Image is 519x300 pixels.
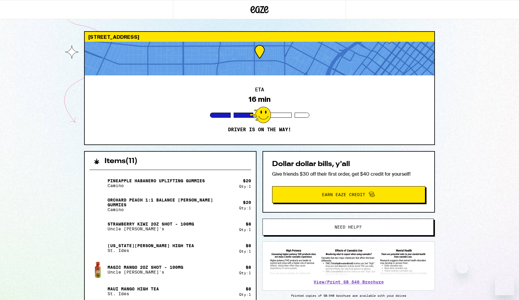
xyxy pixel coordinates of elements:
[108,207,234,212] p: Camino
[108,226,194,231] p: Uncle [PERSON_NAME]'s
[248,95,271,104] div: 16 min
[90,196,106,213] img: Orchard Peach 1:1 Balance Sours Gummies
[90,261,106,278] img: Magic Mango 2oz Shot - 100mg
[239,292,251,296] div: Qty: 1
[239,206,251,210] div: Qty: 1
[246,286,251,291] div: $ 8
[269,248,429,276] img: SB 540 Brochure preview
[335,225,362,229] span: Need help?
[105,158,138,165] h2: Items ( 11 )
[108,265,183,270] p: Magic Mango 2oz Shot - 100mg
[243,200,251,205] div: $ 20
[322,192,365,197] span: Earn Eaze Credit
[263,219,434,235] button: Need help?
[456,262,468,274] iframe: Close message
[90,283,106,300] img: Maui Mango High Tea
[228,127,291,133] p: Driver is on the way!
[108,198,234,207] p: Orchard Peach 1:1 Balance [PERSON_NAME] Gummies
[90,240,106,256] img: Georgia Peach High Tea
[314,280,384,284] a: View/Print SB 540 Brochure
[239,184,251,188] div: Qty: 1
[246,222,251,226] div: $ 8
[272,171,425,177] p: Give friends $30 off their first order, get $40 credit for yourself!
[108,270,183,274] p: Uncle [PERSON_NAME]'s
[255,87,264,92] h2: ETA
[90,218,106,235] img: Strawberry Kiwi 2oz Shot - 100mg
[239,271,251,275] div: Qty: 1
[108,222,194,226] p: Strawberry Kiwi 2oz Shot - 100mg
[108,178,205,183] p: Pineapple Habanero Uplifting Gummies
[272,186,425,203] button: Earn Eaze Credit
[108,286,159,291] p: Maui Mango High Tea
[108,183,205,188] p: Camino
[108,291,159,296] p: St. Ides
[108,243,194,248] p: [US_STATE][PERSON_NAME] High Tea
[239,249,251,253] div: Qty: 1
[90,175,106,192] img: Pineapple Habanero Uplifting Gummies
[239,228,251,232] div: Qty: 1
[108,248,194,253] p: St. Ides
[246,265,251,270] div: $ 8
[246,243,251,248] div: $ 8
[495,276,514,295] iframe: Button to launch messaging window
[243,178,251,183] div: $ 20
[263,294,435,297] p: Printed copies of SB-540 brochure are available with your driver
[85,32,434,42] div: [STREET_ADDRESS]
[272,161,425,168] h2: Dollar dollar bills, y'all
